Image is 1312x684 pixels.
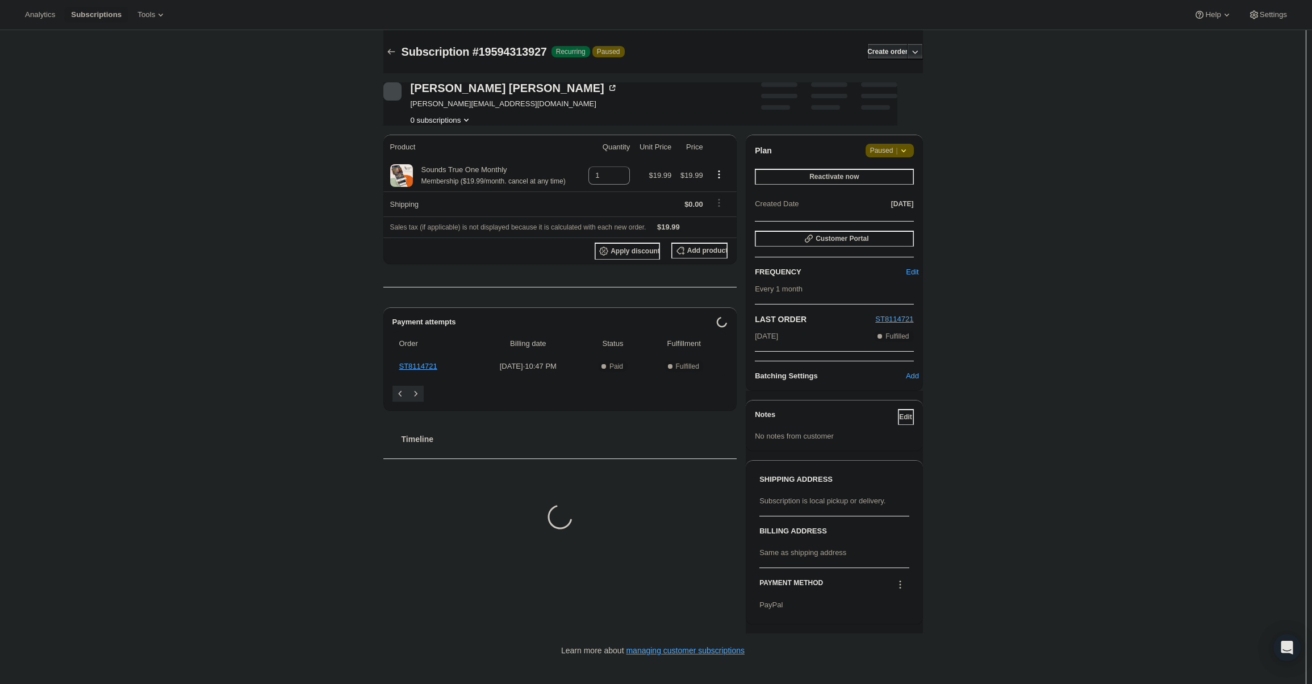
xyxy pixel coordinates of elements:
[759,525,909,537] h3: BILLING ADDRESS
[1205,10,1221,19] span: Help
[18,7,62,23] button: Analytics
[383,82,402,101] span: Deborah Batterman
[137,10,155,19] span: Tools
[413,164,566,187] div: Sounds True One Monthly
[906,370,919,382] span: Add
[671,243,728,258] button: Add product
[899,412,912,422] span: Edit
[390,223,646,231] span: Sales tax (if applicable) is not displayed because it is calculated with each new order.
[478,361,579,372] span: [DATE] · 10:47 PM
[478,338,579,349] span: Billing date
[675,135,706,160] th: Price
[25,10,55,19] span: Analytics
[891,196,914,212] button: [DATE]
[684,200,703,208] span: $0.00
[755,266,911,278] h2: FREQUENCY
[687,246,728,255] span: Add product
[905,367,921,385] button: Add
[1273,634,1301,661] div: Open Intercom Messenger
[755,198,799,210] span: Created Date
[885,332,909,341] span: Fulfilled
[595,243,660,260] button: Apply discount
[411,114,473,126] button: Product actions
[1242,7,1294,23] button: Settings
[891,199,914,208] span: [DATE]
[755,331,778,342] span: [DATE]
[905,263,921,281] button: Edit
[390,164,413,187] img: product img
[755,231,913,247] button: Customer Portal
[402,433,737,445] h2: Timeline
[411,82,618,94] div: [PERSON_NAME] [PERSON_NAME]
[611,247,660,256] span: Apply discount
[626,646,745,655] a: managing customer subscriptions
[649,171,672,180] span: $19.99
[755,432,834,440] span: No notes from customer
[710,168,728,181] button: Product actions
[755,314,875,325] h2: LAST ORDER
[759,578,823,594] h3: PAYMENT METHOD
[383,135,582,160] th: Product
[402,45,547,58] span: Subscription #19594313927
[1187,7,1239,23] button: Help
[809,172,859,181] span: Reactivate now
[392,386,728,402] nav: Pagination
[392,331,474,356] th: Order
[383,44,399,60] button: Subscriptions
[896,146,897,155] span: |
[759,497,885,505] span: Subscription is local pickup or delivery.
[755,169,913,185] button: Reactivate now
[399,362,437,370] a: ST8114721
[71,10,122,19] span: Subscriptions
[875,314,913,325] button: ST8114721
[392,316,717,328] h2: Payment attempts
[561,645,745,656] p: Learn more about
[1260,10,1287,19] span: Settings
[657,223,680,231] span: $19.99
[906,266,918,278] span: Edit
[867,47,908,56] span: Create order
[898,409,914,425] button: Edit
[875,315,913,323] a: ST8114721
[411,98,618,110] span: [PERSON_NAME][EMAIL_ADDRESS][DOMAIN_NAME]
[647,338,721,349] span: Fulfillment
[867,44,908,60] button: Create order
[64,7,128,23] button: Subscriptions
[870,145,909,156] span: Paused
[816,234,868,243] span: Customer Portal
[755,370,911,382] h6: Batching Settings
[597,47,620,56] span: Paused
[131,7,173,23] button: Tools
[755,145,772,156] h2: Plan
[421,177,566,185] small: Membership ($19.99/month. cancel at any time)
[586,338,640,349] span: Status
[633,135,675,160] th: Unit Price
[759,474,909,485] h3: SHIPPING ADDRESS
[710,197,728,209] button: Shipping actions
[759,600,783,609] span: PayPal
[755,285,803,293] span: Every 1 month
[556,47,586,56] span: Recurring
[383,191,582,216] th: Shipping
[676,362,699,371] span: Fulfilled
[759,548,846,557] span: Same as shipping address
[755,409,897,425] h3: Notes
[680,171,703,180] span: $19.99
[582,135,633,160] th: Quantity
[609,362,623,371] span: Paid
